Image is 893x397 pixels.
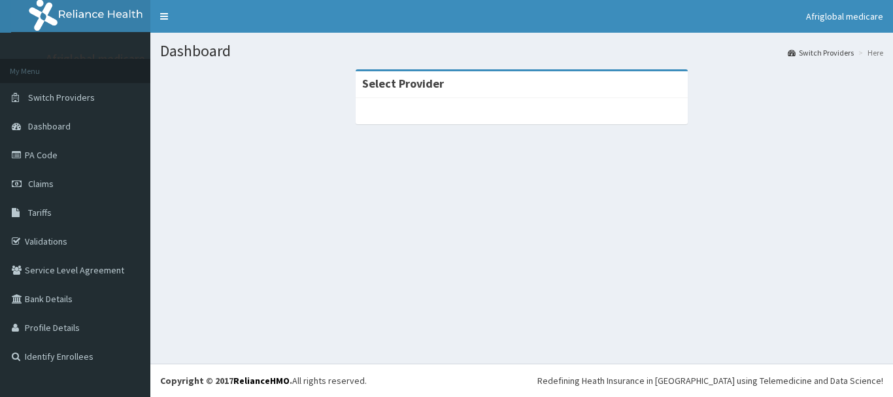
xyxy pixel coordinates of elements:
span: Dashboard [28,120,71,132]
img: User Image [782,9,798,25]
li: Here [855,47,883,58]
div: Redefining Heath Insurance in [GEOGRAPHIC_DATA] using Telemedicine and Data Science! [537,374,883,387]
span: Switch Providers [28,92,95,103]
strong: Select Provider [362,76,444,91]
h1: Dashboard [160,43,883,60]
span: Claims [28,178,54,190]
span: Tariffs [28,207,52,218]
footer: All rights reserved. [150,364,893,397]
p: Afriglobal medicare [46,53,145,65]
a: RelianceHMO [233,375,290,387]
strong: Copyright © 2017 . [160,375,292,387]
a: Switch Providers [788,47,854,58]
span: Afriglobal medicare [806,10,883,22]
